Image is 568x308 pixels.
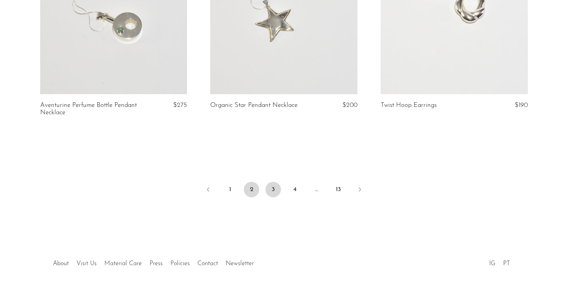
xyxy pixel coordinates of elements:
[49,254,258,269] ul: Quick links
[515,102,528,108] span: $190
[150,261,163,267] a: Press
[222,182,238,197] a: 1
[342,102,357,108] span: $200
[170,261,190,267] a: Policies
[197,261,218,267] a: Contact
[330,182,346,197] a: 13
[265,182,281,197] a: 3
[77,261,97,267] a: Visit Us
[309,182,324,197] span: …
[40,102,139,116] a: Aventurine Perfume Bottle Pendant Necklace
[201,182,216,199] a: Previous
[381,102,437,109] a: Twist Hoop Earrings
[244,182,259,197] span: 2
[352,182,367,199] a: Next
[104,261,142,267] a: Material Care
[210,102,298,109] a: Organic Star Pendant Necklace
[503,261,510,267] a: PT
[485,254,514,269] ul: Social Medias
[287,182,303,197] a: 4
[489,261,495,267] a: IG
[173,102,187,108] span: $275
[53,261,69,267] a: About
